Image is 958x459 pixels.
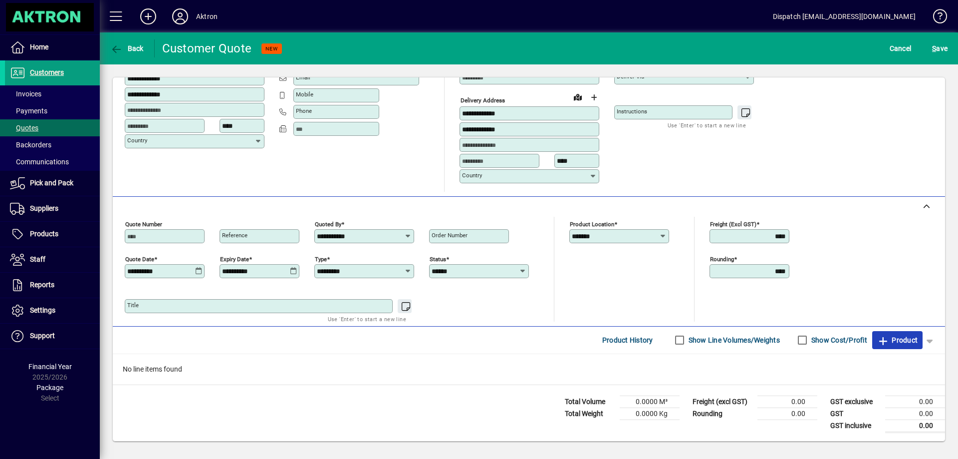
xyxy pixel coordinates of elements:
[30,230,58,238] span: Products
[710,255,734,262] mat-label: Rounding
[108,39,146,57] button: Back
[110,44,144,52] span: Back
[430,255,446,262] mat-label: Status
[620,396,680,408] td: 0.0000 M³
[5,222,100,247] a: Products
[28,363,72,371] span: Financial Year
[570,220,614,227] mat-label: Product location
[926,2,946,34] a: Knowledge Base
[315,220,341,227] mat-label: Quoted by
[5,85,100,102] a: Invoices
[10,141,51,149] span: Backorders
[668,119,746,131] mat-hint: Use 'Enter' to start a new line
[30,204,58,212] span: Suppliers
[570,89,586,105] a: View on map
[885,420,945,432] td: 0.00
[885,408,945,420] td: 0.00
[687,335,780,345] label: Show Line Volumes/Weights
[30,306,55,314] span: Settings
[113,354,945,385] div: No line items found
[10,90,41,98] span: Invoices
[560,396,620,408] td: Total Volume
[132,7,164,25] button: Add
[162,40,252,56] div: Customer Quote
[432,232,468,239] mat-label: Order number
[930,39,950,57] button: Save
[30,332,55,340] span: Support
[757,396,817,408] td: 0.00
[620,408,680,420] td: 0.0000 Kg
[5,247,100,272] a: Staff
[688,408,757,420] td: Rounding
[825,420,885,432] td: GST inclusive
[5,196,100,221] a: Suppliers
[296,91,313,98] mat-label: Mobile
[710,220,756,227] mat-label: Freight (excl GST)
[296,107,312,114] mat-label: Phone
[222,232,247,239] mat-label: Reference
[877,332,918,348] span: Product
[688,396,757,408] td: Freight (excl GST)
[5,119,100,136] a: Quotes
[809,335,867,345] label: Show Cost/Profit
[5,298,100,323] a: Settings
[30,281,54,289] span: Reports
[773,8,916,24] div: Dispatch [EMAIL_ADDRESS][DOMAIN_NAME]
[5,136,100,153] a: Backorders
[30,43,48,51] span: Home
[885,396,945,408] td: 0.00
[602,332,653,348] span: Product History
[36,384,63,392] span: Package
[5,273,100,298] a: Reports
[10,124,38,132] span: Quotes
[30,255,45,263] span: Staff
[5,324,100,349] a: Support
[5,171,100,196] a: Pick and Pack
[887,39,914,57] button: Cancel
[825,408,885,420] td: GST
[127,302,139,309] mat-label: Title
[328,313,406,325] mat-hint: Use 'Enter' to start a new line
[10,107,47,115] span: Payments
[164,7,196,25] button: Profile
[932,44,936,52] span: S
[825,396,885,408] td: GST exclusive
[560,408,620,420] td: Total Weight
[30,68,64,76] span: Customers
[125,255,154,262] mat-label: Quote date
[586,89,602,105] button: Choose address
[932,40,948,56] span: ave
[265,45,278,52] span: NEW
[598,331,657,349] button: Product History
[617,108,647,115] mat-label: Instructions
[872,331,923,349] button: Product
[125,220,162,227] mat-label: Quote number
[315,255,327,262] mat-label: Type
[462,172,482,179] mat-label: Country
[100,39,155,57] app-page-header-button: Back
[5,153,100,170] a: Communications
[220,255,249,262] mat-label: Expiry date
[5,102,100,119] a: Payments
[127,137,147,144] mat-label: Country
[890,40,912,56] span: Cancel
[757,408,817,420] td: 0.00
[296,74,310,81] mat-label: Email
[5,35,100,60] a: Home
[196,8,218,24] div: Aktron
[10,158,69,166] span: Communications
[30,179,73,187] span: Pick and Pack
